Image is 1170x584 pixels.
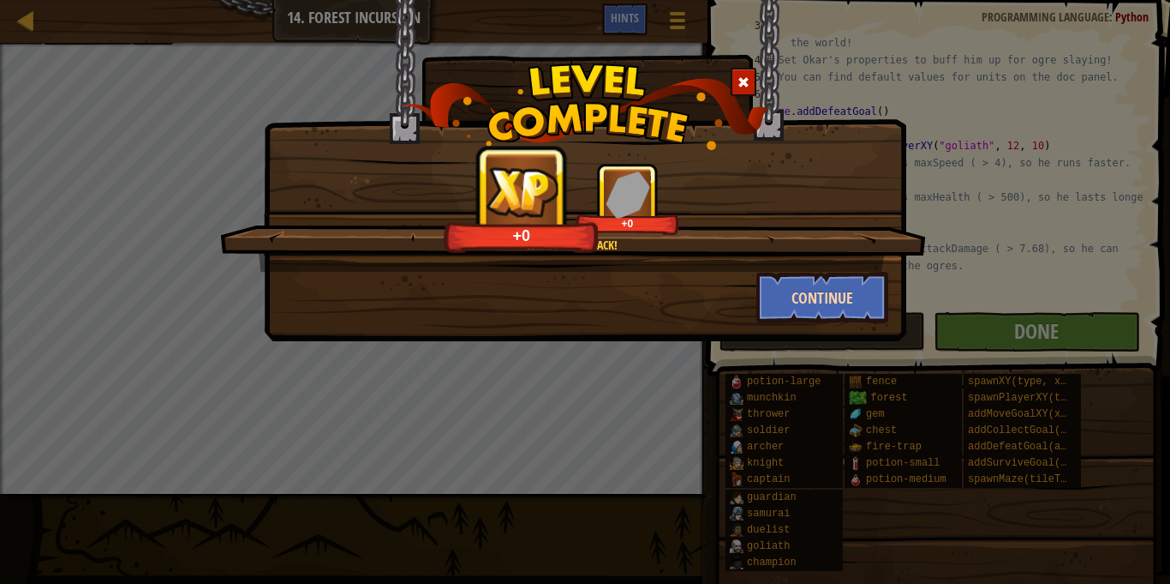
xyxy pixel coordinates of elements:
div: +0 [579,217,676,230]
button: Continue [756,272,889,323]
div: +0 [449,226,594,245]
div: What a comeback! [301,237,842,254]
img: reward_icon_gems.png [606,171,650,218]
img: reward_icon_xp.png [486,166,559,217]
img: level_complete.png [402,63,769,150]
